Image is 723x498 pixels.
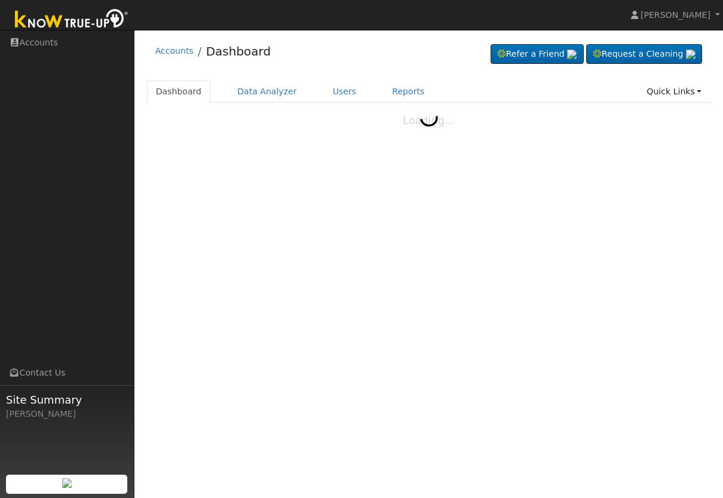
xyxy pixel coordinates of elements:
[62,478,72,488] img: retrieve
[324,81,366,103] a: Users
[6,392,128,408] span: Site Summary
[147,81,211,103] a: Dashboard
[9,7,134,33] img: Know True-Up
[567,50,577,59] img: retrieve
[686,50,696,59] img: retrieve
[155,46,194,56] a: Accounts
[383,81,433,103] a: Reports
[6,408,128,420] div: [PERSON_NAME]
[638,81,710,103] a: Quick Links
[641,10,710,20] span: [PERSON_NAME]
[206,44,271,59] a: Dashboard
[228,81,306,103] a: Data Analyzer
[491,44,584,64] a: Refer a Friend
[586,44,702,64] a: Request a Cleaning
